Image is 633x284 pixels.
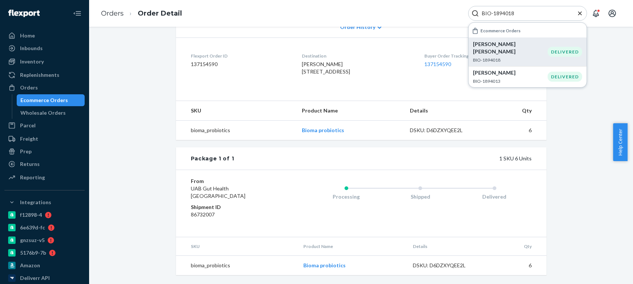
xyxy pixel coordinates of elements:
dd: 86732007 [191,211,280,218]
button: Help Center [613,123,627,161]
div: Wholesale Orders [20,109,66,117]
div: DELIVERED [548,47,582,57]
div: Freight [20,135,38,143]
th: Product Name [296,101,404,121]
a: Inbounds [4,42,85,54]
th: SKU [176,237,298,256]
a: Wholesale Orders [17,107,85,119]
div: DSKU: D6DZXYQEE2L [410,127,480,134]
a: Prep [4,146,85,157]
dt: Buyer Order Tracking [424,53,531,59]
div: Shipped [383,193,457,200]
span: UAB Gut Health [GEOGRAPHIC_DATA] [191,185,245,199]
span: [PERSON_NAME] [STREET_ADDRESS] [302,61,350,75]
button: Open notifications [588,6,603,21]
span: Order History [340,23,375,31]
td: 6 [489,256,546,275]
div: Deliverr API [20,274,50,282]
td: bioma_probiotics [176,121,296,140]
td: 6 [486,121,546,140]
div: Integrations [20,199,51,206]
div: Home [20,32,35,39]
div: Parcel [20,122,36,129]
div: f12898-4 [20,211,42,219]
dt: Shipment ID [191,203,280,211]
a: Bioma probiotics [303,262,346,268]
td: bioma_probiotics [176,256,298,275]
dd: 137154590 [191,61,290,68]
button: Integrations [4,196,85,208]
th: Details [404,101,486,121]
div: 5176b9-7b [20,249,46,257]
dt: From [191,177,280,185]
div: Package 1 of 1 [191,155,234,162]
div: 6e639d-fc [20,224,45,231]
div: Ecommerce Orders [20,97,68,104]
a: Parcel [4,120,85,131]
div: Inbounds [20,45,43,52]
a: Replenishments [4,69,85,81]
h6: Ecommerce Orders [480,28,521,33]
button: Close Navigation [70,6,85,21]
div: Inventory [20,58,44,65]
a: Freight [4,133,85,145]
div: Delivered [457,193,532,200]
a: gnzsuz-v5 [4,234,85,246]
dt: Flexport Order ID [191,53,290,59]
p: [PERSON_NAME] [473,69,548,76]
div: DELIVERED [548,72,582,82]
button: Close Search [576,10,584,17]
a: Order Detail [138,9,182,17]
a: Ecommerce Orders [17,94,85,106]
div: Amazon [20,262,40,269]
div: Prep [20,148,32,155]
dt: Destination [302,53,412,59]
img: Flexport logo [8,10,40,17]
th: Product Name [297,237,407,256]
a: Orders [4,82,85,94]
div: Orders [20,84,38,91]
a: Deliverr API [4,272,85,284]
a: Reporting [4,172,85,183]
a: 5176b9-7b [4,247,85,259]
input: Search Input [479,10,570,17]
div: gnzsuz-v5 [20,236,45,244]
p: [PERSON_NAME] [PERSON_NAME] [473,40,548,55]
a: Returns [4,158,85,170]
a: Orders [101,9,124,17]
div: 1 SKU 6 Units [234,155,531,162]
th: SKU [176,101,296,121]
a: Inventory [4,56,85,68]
div: Reporting [20,174,45,181]
p: BIO-1894018 [473,57,548,63]
th: Details [407,237,489,256]
a: Home [4,30,85,42]
div: Processing [309,193,384,200]
div: Replenishments [20,71,59,79]
th: Qty [486,101,546,121]
a: 137154590 [424,61,451,67]
svg: Search Icon [472,10,479,17]
div: DSKU: D6DZXYQEE2L [413,262,483,269]
th: Qty [489,237,546,256]
a: 6e639d-fc [4,222,85,234]
p: BIO-1894013 [473,78,548,84]
a: f12898-4 [4,209,85,221]
div: Returns [20,160,40,168]
a: Bioma probiotics [302,127,344,133]
a: Amazon [4,259,85,271]
button: Open account menu [605,6,620,21]
ol: breadcrumbs [95,3,188,25]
